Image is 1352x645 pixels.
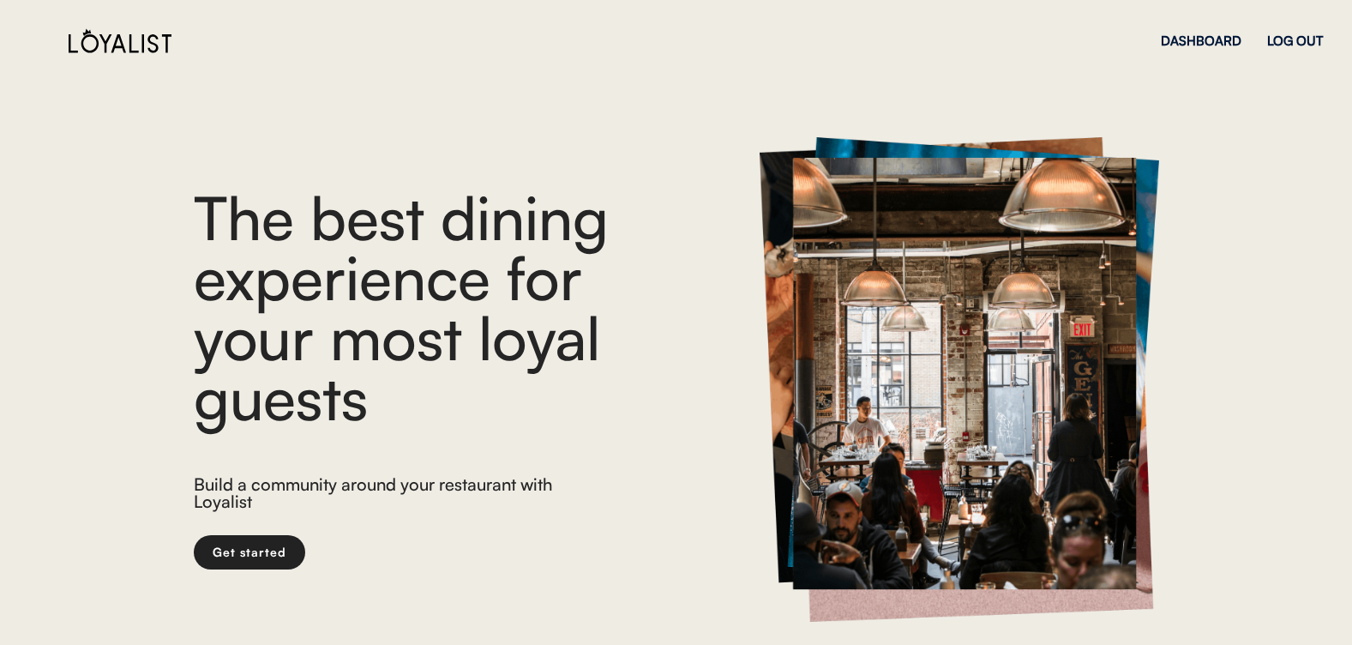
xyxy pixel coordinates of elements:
div: The best dining experience for your most loyal guests [194,187,708,427]
div: Build a community around your restaurant with Loyalist [194,476,568,515]
div: LOG OUT [1267,34,1323,47]
div: DASHBOARD [1161,34,1241,47]
button: Get started [194,535,305,570]
img: Loyalist%20Logo%20Black.svg [69,28,171,53]
img: https%3A%2F%2Fcad833e4373cb143c693037db6b1f8a3.cdn.bubble.io%2Ff1706310385766x357021172207471900%... [760,137,1159,622]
